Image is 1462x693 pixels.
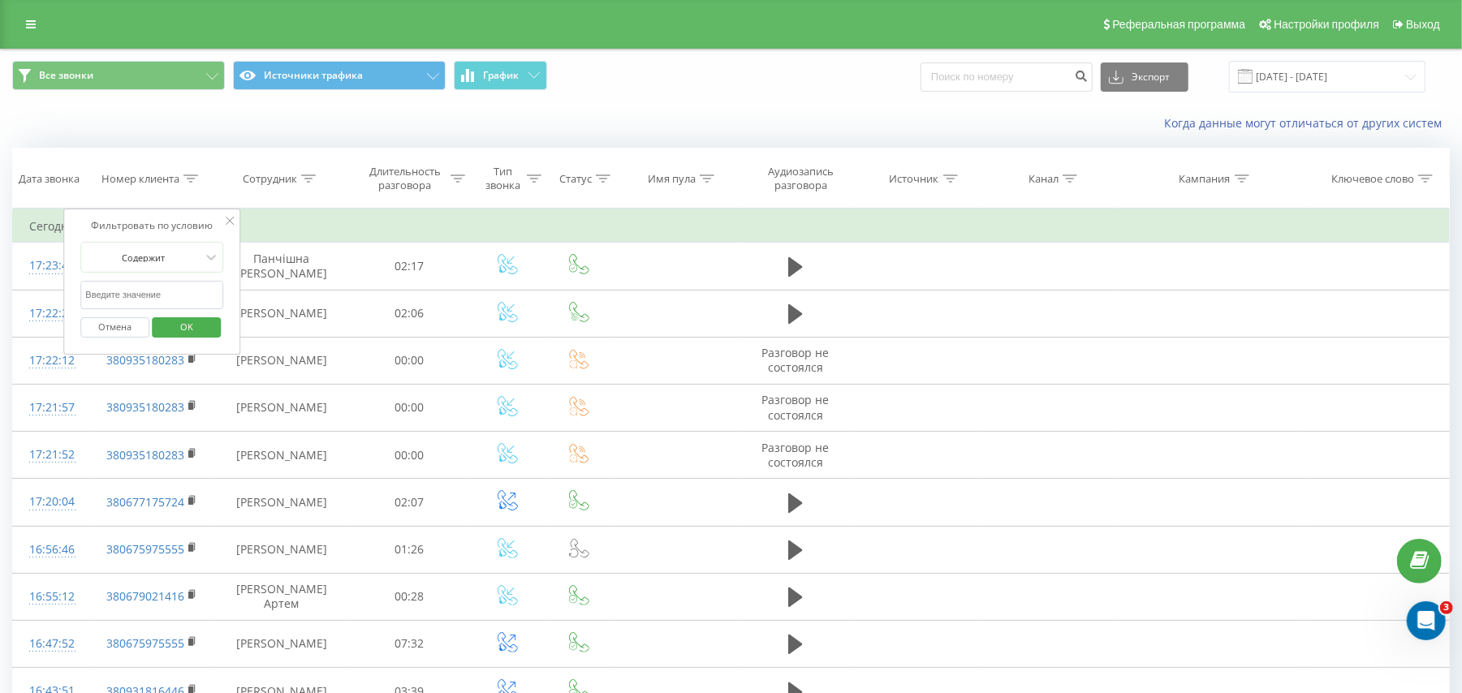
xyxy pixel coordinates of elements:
td: 00:28 [349,573,469,620]
div: Источник [890,172,939,186]
td: 02:07 [349,479,469,526]
input: Введите значение [80,281,223,309]
div: Номер клиента [101,172,179,186]
span: Разговор не состоялся [762,392,830,422]
td: [PERSON_NAME] [214,384,349,431]
div: 17:21:52 [29,439,73,471]
div: Фильтровать по условию [80,217,223,234]
button: OK [152,317,221,338]
td: [PERSON_NAME] [214,479,349,526]
button: Все звонки [12,61,225,90]
div: 17:20:04 [29,486,73,518]
td: [PERSON_NAME] [214,620,349,667]
div: 17:21:57 [29,392,73,424]
div: 16:56:46 [29,534,73,566]
div: 16:55:12 [29,581,73,613]
a: 380935180283 [106,447,184,463]
td: [PERSON_NAME] Артем [214,573,349,620]
a: 380935180283 [106,352,184,368]
span: OK [164,314,209,339]
a: 380675975555 [106,635,184,651]
input: Поиск по номеру [921,62,1093,92]
td: Сегодня [13,210,1450,243]
td: [PERSON_NAME] [214,526,349,573]
td: [PERSON_NAME] [214,337,349,384]
button: График [454,61,547,90]
div: 17:22:27 [29,298,73,329]
td: 07:32 [349,620,469,667]
button: Источники трафика [233,61,446,90]
iframe: Intercom live chat [1407,601,1446,640]
span: Настройки профиля [1274,18,1379,31]
td: 00:00 [349,384,469,431]
span: Все звонки [39,69,93,82]
span: Разговор не состоялся [762,440,830,470]
div: Сотрудник [243,172,297,186]
td: Панчішна [PERSON_NAME] [214,243,349,290]
div: Дата звонка [19,172,80,186]
td: 01:26 [349,526,469,573]
td: 00:00 [349,337,469,384]
div: Статус [559,172,592,186]
a: 380935180283 [106,399,184,415]
div: Кампания [1180,172,1231,186]
span: График [484,70,520,81]
td: 02:17 [349,243,469,290]
span: Разговор не состоялся [762,345,830,375]
a: 380675975555 [106,541,184,557]
td: 00:00 [349,432,469,479]
span: Выход [1406,18,1440,31]
a: 380677175724 [106,494,184,510]
span: 3 [1440,601,1453,614]
div: Аудиозапись разговора [753,165,849,192]
button: Экспорт [1101,62,1188,92]
span: Реферальная программа [1112,18,1245,31]
div: Тип звонка [484,165,524,192]
div: 17:23:40 [29,250,73,282]
button: Отмена [80,317,149,338]
div: 17:22:12 [29,345,73,377]
div: Канал [1029,172,1059,186]
div: Длительность разговора [364,165,446,192]
a: 380679021416 [106,588,184,604]
div: Имя пула [648,172,696,186]
td: [PERSON_NAME] [214,290,349,337]
a: Когда данные могут отличаться от других систем [1164,115,1450,131]
div: 16:47:52 [29,628,73,660]
td: 02:06 [349,290,469,337]
td: [PERSON_NAME] [214,432,349,479]
div: Ключевое слово [1331,172,1414,186]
